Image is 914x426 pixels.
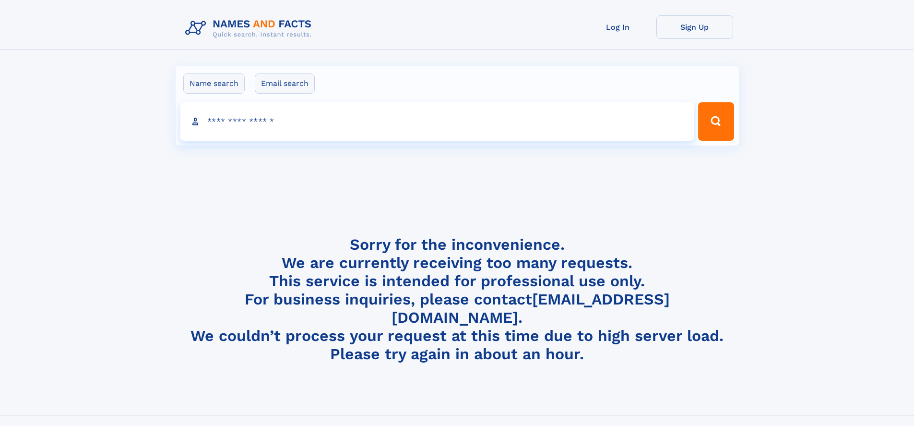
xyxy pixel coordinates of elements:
[698,102,734,141] button: Search Button
[181,15,320,41] img: Logo Names and Facts
[580,15,656,39] a: Log In
[392,290,670,327] a: [EMAIL_ADDRESS][DOMAIN_NAME]
[656,15,733,39] a: Sign Up
[181,235,733,364] h4: Sorry for the inconvenience. We are currently receiving too many requests. This service is intend...
[180,102,694,141] input: search input
[183,73,245,94] label: Name search
[255,73,315,94] label: Email search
